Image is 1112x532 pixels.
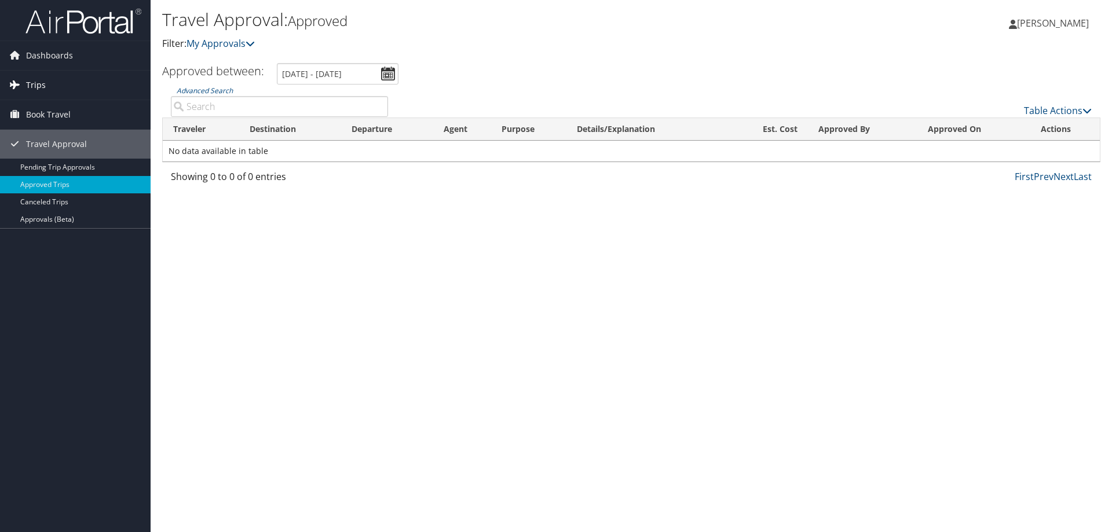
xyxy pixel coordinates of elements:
th: Approved By: activate to sort column ascending [808,118,917,141]
p: Filter: [162,36,788,52]
th: Details/Explanation [566,118,730,141]
input: Advanced Search [171,96,388,117]
a: Prev [1034,170,1054,183]
span: Trips [26,71,46,100]
div: Showing 0 to 0 of 0 entries [171,170,388,189]
th: Agent [433,118,491,141]
th: Est. Cost: activate to sort column ascending [730,118,808,141]
span: Dashboards [26,41,73,70]
h3: Approved between: [162,63,264,79]
a: Next [1054,170,1074,183]
th: Destination: activate to sort column ascending [239,118,342,141]
img: airportal-logo.png [25,8,141,35]
th: Traveler: activate to sort column ascending [163,118,239,141]
h1: Travel Approval: [162,8,788,32]
a: Last [1074,170,1092,183]
span: Book Travel [26,100,71,129]
a: [PERSON_NAME] [1009,6,1100,41]
a: First [1015,170,1034,183]
td: No data available in table [163,141,1100,162]
th: Approved On: activate to sort column ascending [917,118,1030,141]
span: Travel Approval [26,130,87,159]
span: [PERSON_NAME] [1017,17,1089,30]
small: Approved [288,11,348,30]
input: [DATE] - [DATE] [277,63,398,85]
a: Table Actions [1024,104,1092,117]
th: Actions [1030,118,1100,141]
th: Purpose [491,118,566,141]
th: Departure: activate to sort column ascending [341,118,433,141]
a: My Approvals [186,37,255,50]
a: Advanced Search [177,86,233,96]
